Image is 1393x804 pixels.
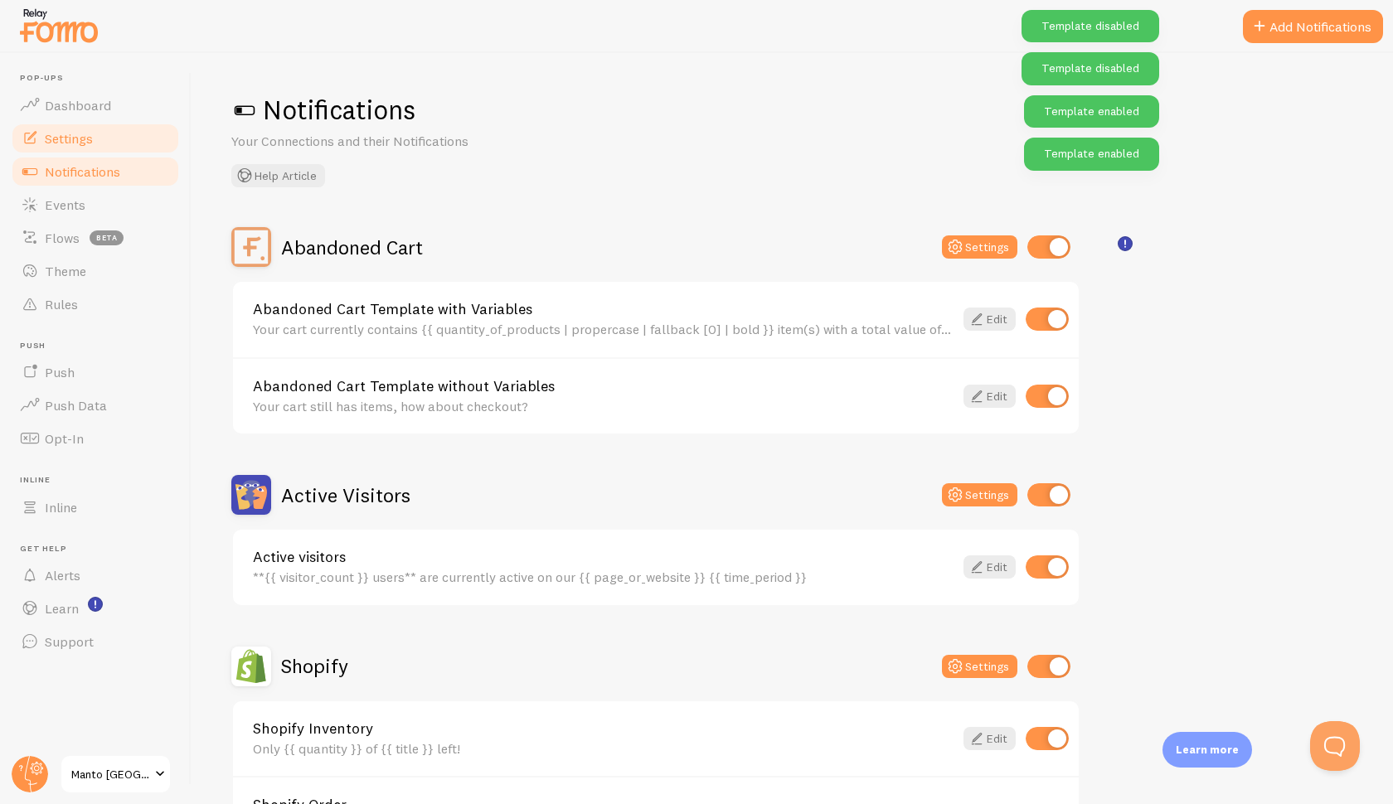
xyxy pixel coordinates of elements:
[45,567,80,584] span: Alerts
[1118,236,1133,251] svg: <p>🛍️ For Shopify Users</p><p>To use the <strong>Abandoned Cart with Variables</strong> template,...
[17,4,100,46] img: fomo-relay-logo-orange.svg
[1024,95,1159,128] div: Template enabled
[20,544,181,555] span: Get Help
[1022,10,1159,42] div: Template disabled
[60,754,172,794] a: Manto [GEOGRAPHIC_DATA]
[10,288,181,321] a: Rules
[231,132,629,151] p: Your Connections and their Notifications
[963,555,1016,579] a: Edit
[963,308,1016,331] a: Edit
[20,341,181,351] span: Push
[71,764,150,784] span: Manto [GEOGRAPHIC_DATA]
[253,399,954,414] div: Your cart still has items, how about checkout?
[10,221,181,254] a: Flows beta
[45,430,84,447] span: Opt-In
[45,364,75,380] span: Push
[20,475,181,486] span: Inline
[1310,721,1360,771] iframe: Help Scout Beacon - Open
[942,235,1017,259] button: Settings
[281,653,348,679] h2: Shopify
[10,389,181,422] a: Push Data
[963,727,1016,750] a: Edit
[253,741,954,756] div: Only {{ quantity }} of {{ title }} left!
[1024,138,1159,170] div: Template enabled
[10,188,181,221] a: Events
[45,499,77,516] span: Inline
[253,569,954,584] div: **{{ visitor_count }} users** are currently active on our {{ page_or_website }} {{ time_period }}
[20,73,181,84] span: Pop-ups
[45,97,111,114] span: Dashboard
[231,164,325,187] button: Help Article
[10,592,181,625] a: Learn
[963,385,1016,408] a: Edit
[10,491,181,524] a: Inline
[231,475,271,515] img: Active Visitors
[1162,732,1252,768] div: Learn more
[231,93,1353,127] h1: Notifications
[45,600,79,617] span: Learn
[253,302,954,317] a: Abandoned Cart Template with Variables
[45,397,107,414] span: Push Data
[90,230,124,245] span: beta
[88,597,103,612] svg: <p>Watch New Feature Tutorials!</p>
[281,482,410,508] h2: Active Visitors
[1176,742,1239,758] p: Learn more
[253,721,954,736] a: Shopify Inventory
[10,422,181,455] a: Opt-In
[45,230,80,246] span: Flows
[10,254,181,288] a: Theme
[253,379,954,394] a: Abandoned Cart Template without Variables
[10,155,181,188] a: Notifications
[45,633,94,650] span: Support
[942,483,1017,506] button: Settings
[45,130,93,147] span: Settings
[231,227,271,267] img: Abandoned Cart
[45,296,78,312] span: Rules
[10,625,181,658] a: Support
[45,263,86,279] span: Theme
[10,559,181,592] a: Alerts
[231,647,271,686] img: Shopify
[10,356,181,389] a: Push
[253,550,954,564] a: Active visitors
[281,235,423,260] h2: Abandoned Cart
[253,322,954,337] div: Your cart currently contains {{ quantity_of_products | propercase | fallback [0] | bold }} item(s...
[10,122,181,155] a: Settings
[10,89,181,122] a: Dashboard
[45,196,85,213] span: Events
[1022,52,1159,85] div: Template disabled
[942,655,1017,678] button: Settings
[45,163,120,180] span: Notifications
